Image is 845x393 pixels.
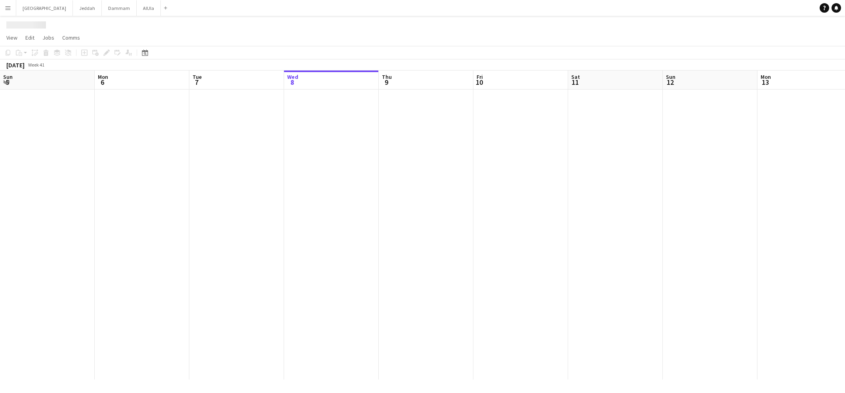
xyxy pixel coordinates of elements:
span: 7 [191,78,202,87]
button: Jeddah [73,0,102,16]
button: AlUla [137,0,161,16]
span: 13 [759,78,771,87]
span: Week 41 [26,62,46,68]
button: Dammam [102,0,137,16]
span: Sat [571,73,580,80]
span: Fri [477,73,483,80]
a: Jobs [39,32,57,43]
span: Tue [193,73,202,80]
span: Edit [25,34,34,41]
span: 5 [2,78,13,87]
span: Comms [62,34,80,41]
span: 8 [286,78,298,87]
span: 12 [665,78,675,87]
span: View [6,34,17,41]
span: Sun [3,73,13,80]
button: [GEOGRAPHIC_DATA] [16,0,73,16]
span: 9 [381,78,392,87]
span: Thu [382,73,392,80]
span: 10 [475,78,483,87]
span: Mon [98,73,108,80]
span: 6 [97,78,108,87]
span: Mon [761,73,771,80]
span: Jobs [42,34,54,41]
div: [DATE] [6,61,25,69]
a: View [3,32,21,43]
a: Edit [22,32,38,43]
a: Comms [59,32,83,43]
span: Wed [287,73,298,80]
span: Sun [666,73,675,80]
span: 11 [570,78,580,87]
